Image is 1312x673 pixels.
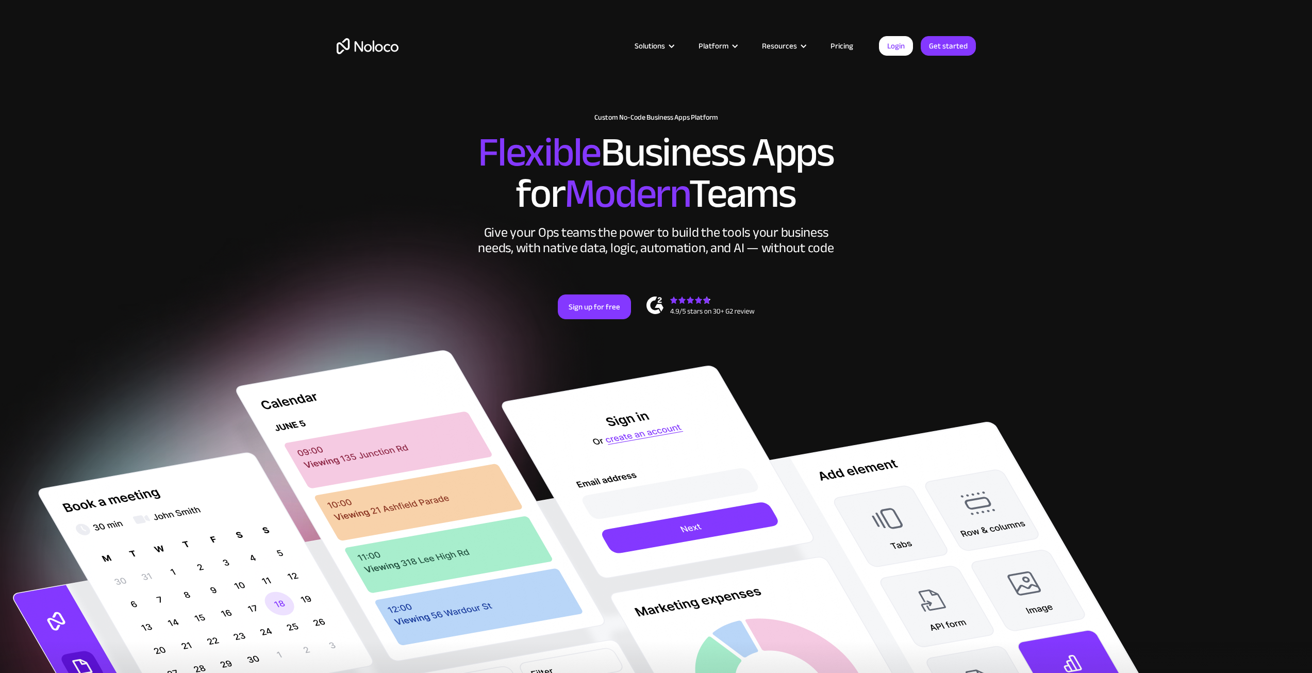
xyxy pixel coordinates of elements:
[879,36,913,56] a: Login
[818,39,866,53] a: Pricing
[699,39,728,53] div: Platform
[749,39,818,53] div: Resources
[622,39,686,53] div: Solutions
[337,113,976,122] h1: Custom No-Code Business Apps Platform
[476,225,837,256] div: Give your Ops teams the power to build the tools your business needs, with native data, logic, au...
[762,39,797,53] div: Resources
[564,155,689,232] span: Modern
[478,114,601,191] span: Flexible
[558,294,631,319] a: Sign up for free
[635,39,665,53] div: Solutions
[686,39,749,53] div: Platform
[921,36,976,56] a: Get started
[337,132,976,215] h2: Business Apps for Teams
[337,38,398,54] a: home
